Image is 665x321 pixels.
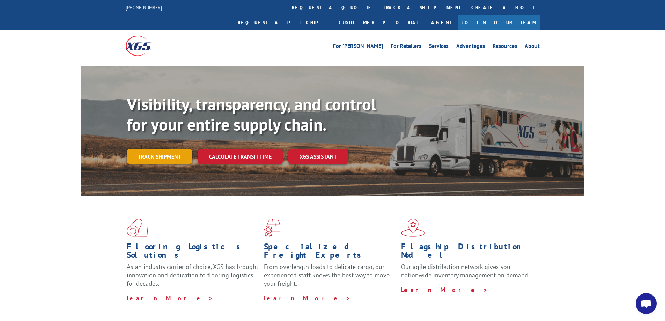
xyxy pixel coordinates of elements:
img: xgs-icon-total-supply-chain-intelligence-red [127,219,148,237]
a: [PHONE_NUMBER] [126,4,162,11]
a: About [525,43,540,51]
div: Open chat [636,293,657,314]
span: Our agile distribution network gives you nationwide inventory management on demand. [401,263,530,279]
a: Request a pickup [232,15,333,30]
a: Services [429,43,449,51]
img: xgs-icon-focused-on-flooring-red [264,219,280,237]
a: Track shipment [127,149,192,164]
a: Agent [424,15,458,30]
img: xgs-icon-flagship-distribution-model-red [401,219,425,237]
span: As an industry carrier of choice, XGS has brought innovation and dedication to flooring logistics... [127,263,258,287]
a: Customer Portal [333,15,424,30]
b: Visibility, transparency, and control for your entire supply chain. [127,93,376,135]
a: Learn More > [264,294,351,302]
a: XGS ASSISTANT [288,149,348,164]
a: Learn More > [127,294,214,302]
a: For [PERSON_NAME] [333,43,383,51]
h1: Flooring Logistics Solutions [127,242,259,263]
p: From overlength loads to delicate cargo, our experienced staff knows the best way to move your fr... [264,263,396,294]
a: Resources [493,43,517,51]
h1: Flagship Distribution Model [401,242,533,263]
a: Join Our Team [458,15,540,30]
a: For Retailers [391,43,421,51]
a: Calculate transit time [198,149,283,164]
h1: Specialized Freight Experts [264,242,396,263]
a: Learn More > [401,286,488,294]
a: Advantages [456,43,485,51]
